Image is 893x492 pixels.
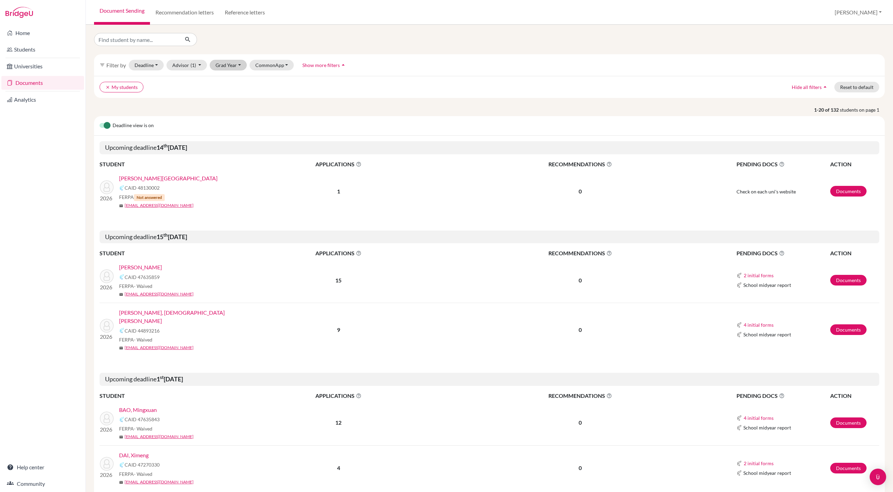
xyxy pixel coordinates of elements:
[743,414,774,422] button: 4 initial forms
[737,322,742,328] img: Common App logo
[441,160,720,168] span: RECOMMENDATIONS
[100,373,879,386] h5: Upcoming deadline
[156,375,183,383] b: 1 [DATE]
[119,451,149,459] a: DAI, Ximeng
[105,85,110,90] i: clear
[1,43,84,56] a: Students
[297,60,352,70] button: Show more filtersarrow_drop_up
[100,231,879,244] h5: Upcoming deadline
[125,184,160,191] span: CAID 48130002
[743,331,791,338] span: School midyear report
[441,326,720,334] p: 0
[119,417,125,422] img: Common App logo
[1,26,84,40] a: Home
[125,291,194,297] a: [EMAIL_ADDRESS][DOMAIN_NAME]
[119,204,123,208] span: mail
[100,333,114,341] p: 2026
[190,62,196,68] span: (1)
[119,282,152,290] span: FERPA
[113,122,154,130] span: Deadline view is on
[830,160,879,169] th: ACTION
[743,281,791,289] span: School midyear report
[830,186,867,197] a: Documents
[250,60,294,70] button: CommonApp
[792,84,822,90] span: Hide all filters
[1,76,84,90] a: Documents
[441,418,720,427] p: 0
[100,62,105,68] i: filter_list
[119,480,123,484] span: mail
[830,275,867,286] a: Documents
[737,470,742,476] img: Common App logo
[166,60,207,70] button: Advisor(1)
[125,461,160,468] span: CAID 47270330
[832,6,885,19] button: [PERSON_NAME]
[156,233,187,241] b: 15 [DATE]
[100,283,114,291] p: 2026
[441,392,720,400] span: RECOMMENDATIONS
[1,59,84,73] a: Universities
[119,274,125,280] img: Common App logo
[335,277,341,283] b: 15
[100,471,114,479] p: 2026
[337,326,340,333] b: 9
[119,263,162,271] a: [PERSON_NAME]
[119,462,125,468] img: Common App logo
[737,160,830,168] span: PENDING DOCS
[830,417,867,428] a: Documents
[737,189,796,194] span: Check on each uni's website
[737,249,830,257] span: PENDING DOCS
[160,374,164,380] sup: st
[134,283,152,289] span: - Waived
[335,419,341,426] b: 12
[125,479,194,485] a: [EMAIL_ADDRESS][DOMAIN_NAME]
[814,106,840,113] strong: 1-20 of 132
[119,470,152,478] span: FERPA
[743,459,774,467] button: 2 initial forms
[125,202,194,209] a: [EMAIL_ADDRESS][DOMAIN_NAME]
[119,435,123,439] span: mail
[834,82,879,92] button: Reset to default
[119,193,165,201] span: FERPA
[134,471,152,477] span: - Waived
[1,93,84,107] a: Analytics
[441,276,720,284] p: 0
[119,406,157,414] a: BAO, Mingxuan
[100,82,143,92] button: clearMy students
[737,273,742,278] img: Common App logo
[100,194,114,202] p: 2026
[125,327,160,334] span: CAID 44893216
[119,346,123,350] span: mail
[237,249,440,257] span: APPLICATIONS
[737,425,742,430] img: Common App logo
[737,332,742,337] img: Common App logo
[163,143,168,148] sup: th
[119,174,218,182] a: [PERSON_NAME][GEOGRAPHIC_DATA]
[156,144,187,151] b: 14 [DATE]
[830,391,879,400] th: ACTION
[100,160,237,169] th: STUDENT
[94,33,179,46] input: Find student by name...
[743,424,791,431] span: School midyear report
[441,464,720,472] p: 0
[743,271,774,279] button: 2 initial forms
[119,336,152,343] span: FERPA
[100,457,114,471] img: DAI, Ximeng
[441,249,720,257] span: RECOMMENDATIONS
[134,194,165,201] span: Not answered
[743,469,791,477] span: School midyear report
[163,232,168,238] sup: th
[100,391,237,400] th: STUDENT
[840,106,885,113] span: students on page 1
[100,249,237,258] th: STUDENT
[119,185,125,191] img: Common App logo
[134,426,152,432] span: - Waived
[441,187,720,195] p: 0
[1,460,84,474] a: Help center
[822,83,828,90] i: arrow_drop_up
[125,345,194,351] a: [EMAIL_ADDRESS][DOMAIN_NAME]
[100,319,114,333] img: UPPALAPATI, Samhita Savitri
[134,337,152,343] span: - Waived
[830,324,867,335] a: Documents
[737,461,742,466] img: Common App logo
